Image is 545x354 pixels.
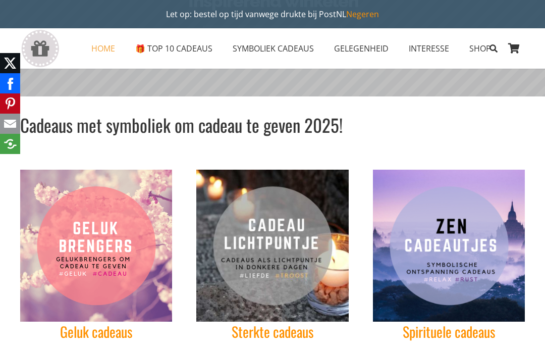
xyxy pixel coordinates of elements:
a: Sterkte cadeaus [232,321,313,342]
a: 🎁 TOP 10 CADEAUS🎁 TOP 10 CADEAUS Menu [125,36,223,61]
a: SYMBOLIEK CADEAUSSYMBOLIEK CADEAUS Menu [223,36,324,61]
span: SYMBOLIEK CADEAUS [233,43,314,54]
span: GELEGENHEID [334,43,389,54]
h1: Cadeaus met symboliek om cadeau te geven 2025! [20,113,525,137]
span: HOME [91,43,115,54]
span: SHOP [469,43,491,54]
span: INTERESSE [409,43,449,54]
img: Geef een geluksbrenger cadeau! Leuk voor een goede vriendin, collega of voor een verjaardag ed [20,170,172,322]
a: gift-box-icon-grey-inspirerendwinkelen [20,30,60,68]
a: SHOPSHOP Menu [459,36,501,61]
a: Winkelwagen [503,28,525,69]
img: Troost cadeau herinnering moeilijke tijden ketting kracht kerstmis [196,170,348,322]
a: Ontspanning cadeaus relax cadeautjes Zen inspirerendwinkelen [373,170,525,322]
a: Geluk cadeaus [60,321,132,342]
a: HOMEHOME Menu [81,36,125,61]
a: INTERESSEINTERESSE Menu [399,36,459,61]
a: troost-cadeau-sterkte-ketting-symboliek-overlijden-moeilijke-tijden-cadeaus-inspirerendwinkelen [196,170,348,322]
a: Gelukbrengers om cadeau te geven ketting met symboliek vriendschap verjaardag [20,170,172,322]
a: Negeren [346,9,379,20]
a: Spirituele cadeaus [403,321,495,342]
a: GELEGENHEIDGELEGENHEID Menu [324,36,399,61]
img: Relax en anti-stress cadeaus voor meer Zen [373,170,525,322]
span: 🎁 TOP 10 CADEAUS [135,43,212,54]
